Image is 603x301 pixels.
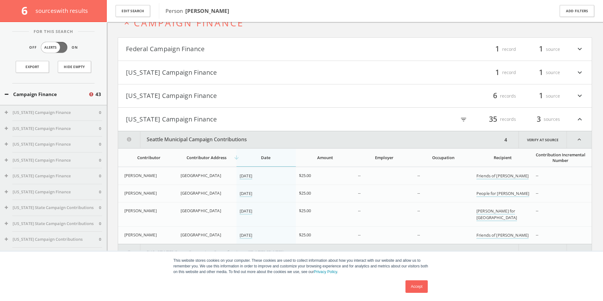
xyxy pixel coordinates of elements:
[460,116,467,123] i: filter_list
[478,114,516,125] div: records
[536,152,586,163] div: Contribution Incremental Number
[490,90,500,101] span: 6
[519,131,567,148] a: Verify at source
[417,208,420,213] span: --
[405,280,428,293] a: Accept
[358,155,410,160] div: Employer
[240,191,252,197] a: [DATE]
[72,45,78,50] span: On
[299,232,311,238] span: $25.00
[5,126,99,132] button: [US_STATE] Campaign Finance
[166,7,229,14] span: Person
[519,244,567,261] a: Verify at source
[358,190,361,196] span: --
[29,29,78,35] span: For This Search
[134,16,244,29] span: Campaign Finance
[35,7,88,14] span: source s with results
[536,208,538,213] span: --
[534,114,544,125] span: 3
[122,19,131,28] i: expand_less
[58,61,91,73] button: Hide Empty
[299,208,311,213] span: $25.00
[358,232,361,238] span: --
[99,189,101,195] span: 0
[417,232,420,238] span: --
[99,141,101,148] span: 0
[99,221,101,227] span: 0
[95,91,101,98] span: 43
[476,191,529,197] a: People for [PERSON_NAME]
[99,205,101,211] span: 0
[299,190,311,196] span: $25.00
[233,154,240,161] i: arrow_downward
[522,44,560,55] div: source
[536,232,538,238] span: --
[476,173,529,180] a: Friends of [PERSON_NAME]
[99,157,101,164] span: 0
[99,173,101,179] span: 0
[522,67,560,78] div: source
[99,126,101,132] span: 0
[476,208,517,221] a: [PERSON_NAME] for [GEOGRAPHIC_DATA]
[124,208,157,213] span: [PERSON_NAME]
[118,244,500,261] button: [US_STATE] State Campaign Contributions ([DATE]-[DATE])
[181,190,221,196] span: [GEOGRAPHIC_DATA]
[492,67,502,78] span: 1
[417,173,420,178] span: --
[99,110,101,116] span: 0
[314,270,337,274] a: Privacy Policy
[5,110,99,116] button: [US_STATE] Campaign Finance
[358,208,361,213] span: --
[478,44,516,55] div: record
[299,173,311,178] span: $25.00
[181,173,221,178] span: [GEOGRAPHIC_DATA]
[5,91,88,98] button: Campaign Finance
[16,61,49,73] a: Export
[126,67,355,78] button: [US_STATE] Campaign Finance
[21,3,33,18] span: 6
[118,131,503,148] button: Seattle Municipal Campaign Contributions
[124,190,157,196] span: [PERSON_NAME]
[124,155,174,160] div: Contributor
[240,232,252,239] a: [DATE]
[5,236,99,243] button: [US_STATE] Campaign Contributions
[116,5,150,17] button: Edit Search
[492,44,502,55] span: 1
[536,90,546,101] span: 1
[476,155,529,160] div: Recipient
[181,232,221,238] span: [GEOGRAPHIC_DATA]
[476,232,529,239] a: Friends of [PERSON_NAME]
[126,44,355,55] button: Federal Campaign Finance
[503,131,509,148] div: 4
[522,114,560,125] div: sources
[124,232,157,238] span: [PERSON_NAME]
[478,67,516,78] div: record
[576,91,584,101] i: expand_more
[240,155,292,160] div: Date
[478,91,516,101] div: records
[181,208,221,213] span: [GEOGRAPHIC_DATA]
[5,221,99,227] button: [US_STATE] State Campaign Contributions
[567,244,592,261] i: expand_more
[486,114,500,125] span: 35
[299,155,351,160] div: Amount
[576,44,584,55] i: expand_more
[576,114,584,125] i: expand_less
[500,244,509,261] div: 10
[240,208,252,215] a: [DATE]
[5,141,99,148] button: [US_STATE] Campaign Finance
[417,155,470,160] div: Occupation
[122,18,592,28] button: expand_lessCampaign Finance
[126,91,355,101] button: [US_STATE] Campaign Finance
[118,167,592,244] div: grid
[358,173,361,178] span: --
[181,155,233,160] div: Contributor Address
[536,44,546,55] span: 1
[99,236,101,243] span: 0
[5,157,99,164] button: [US_STATE] Campaign Finance
[240,173,252,180] a: [DATE]
[417,190,420,196] span: --
[29,45,37,50] span: Off
[5,173,99,179] button: [US_STATE] Campaign Finance
[185,7,229,14] b: [PERSON_NAME]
